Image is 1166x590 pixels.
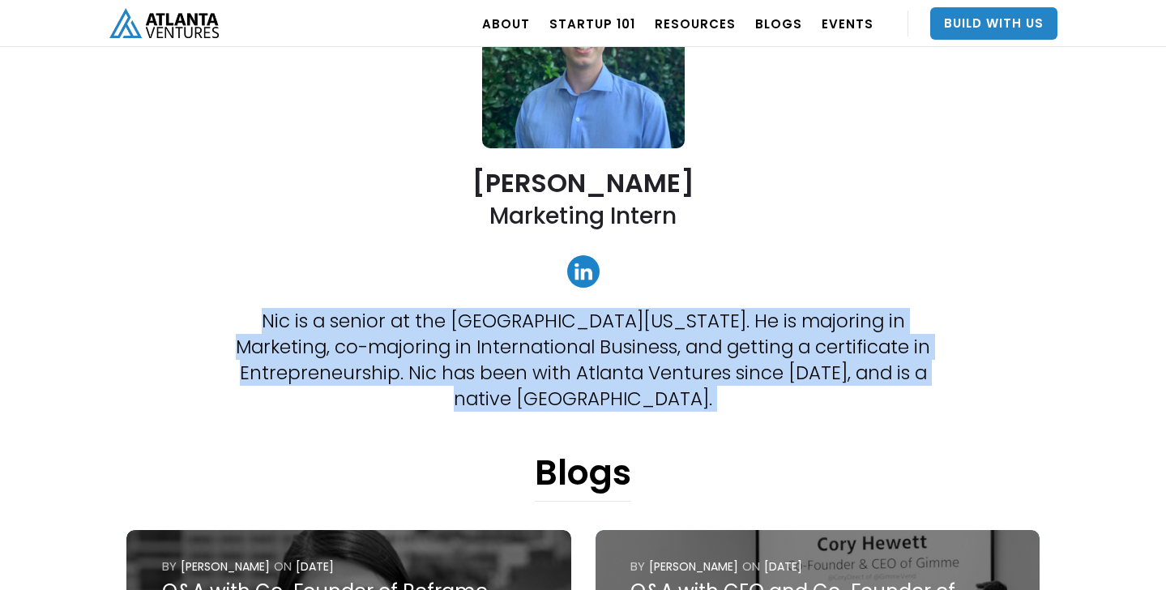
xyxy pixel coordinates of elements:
[822,1,873,46] a: EVENTS
[630,558,645,575] div: by
[296,558,334,575] div: [DATE]
[218,308,948,412] p: Nic is a senior at the [GEOGRAPHIC_DATA][US_STATE]. He is majoring in Marketing, co-majoring in I...
[549,1,635,46] a: Startup 101
[181,558,270,575] div: [PERSON_NAME]
[930,7,1057,40] a: Build With Us
[274,558,292,575] div: ON
[482,1,530,46] a: ABOUT
[755,1,802,46] a: BLOGS
[742,558,760,575] div: ON
[162,558,177,575] div: by
[472,169,694,197] h2: [PERSON_NAME]
[655,1,736,46] a: RESOURCES
[649,558,738,575] div: [PERSON_NAME]
[535,452,631,502] h1: Blogs
[489,201,677,231] h2: Marketing Intern
[764,558,802,575] div: [DATE]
